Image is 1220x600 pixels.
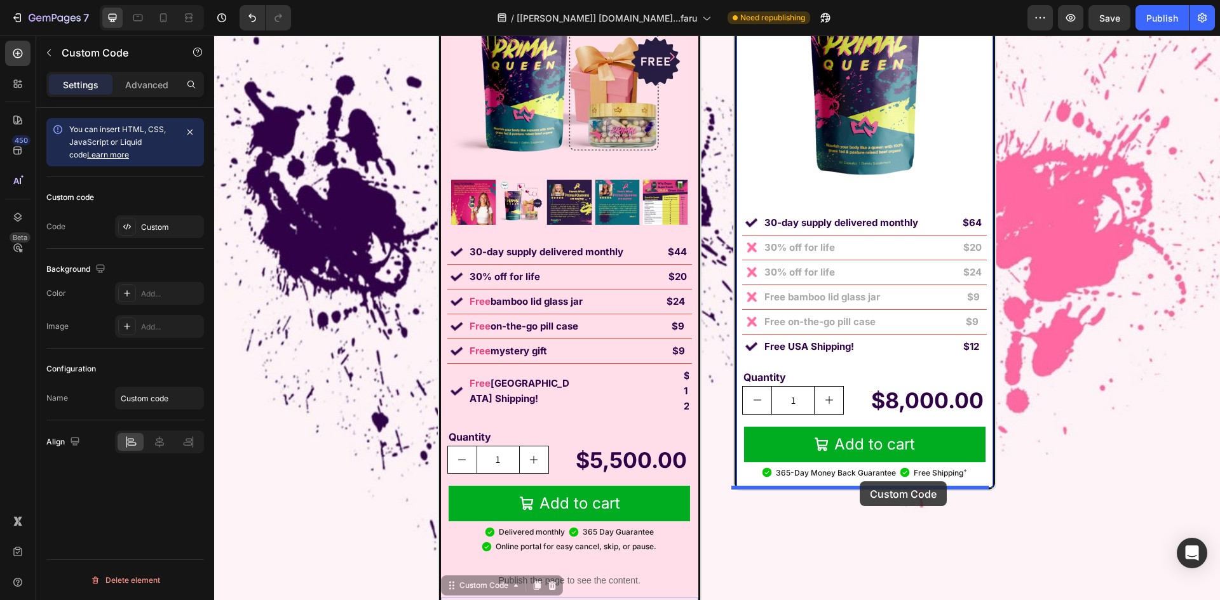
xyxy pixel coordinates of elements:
[10,232,30,243] div: Beta
[1088,5,1130,30] button: Save
[1177,538,1207,568] div: Open Intercom Messenger
[46,261,108,278] div: Background
[740,12,805,23] span: Need republishing
[62,45,170,60] p: Custom Code
[141,321,201,333] div: Add...
[63,78,98,91] p: Settings
[87,150,129,159] a: Learn more
[1146,11,1178,25] div: Publish
[214,36,1220,600] iframe: To enrich screen reader interactions, please activate Accessibility in Grammarly extension settings
[46,570,204,590] button: Delete element
[1099,13,1120,23] span: Save
[141,288,201,300] div: Add...
[5,5,95,30] button: 7
[517,11,697,25] span: [[PERSON_NAME]] [DOMAIN_NAME]...faru
[46,363,96,375] div: Configuration
[46,192,94,203] div: Custom code
[240,5,291,30] div: Undo/Redo
[141,222,201,233] div: Custom
[125,78,168,91] p: Advanced
[1135,5,1189,30] button: Publish
[69,124,166,159] span: You can insert HTML, CSS, JavaScript or Liquid code
[12,135,30,145] div: 450
[46,288,66,299] div: Color
[46,221,65,232] div: Code
[511,11,514,25] span: /
[46,392,68,404] div: Name
[46,321,69,332] div: Image
[90,573,160,588] div: Delete element
[83,10,89,25] p: 7
[46,434,83,451] div: Align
